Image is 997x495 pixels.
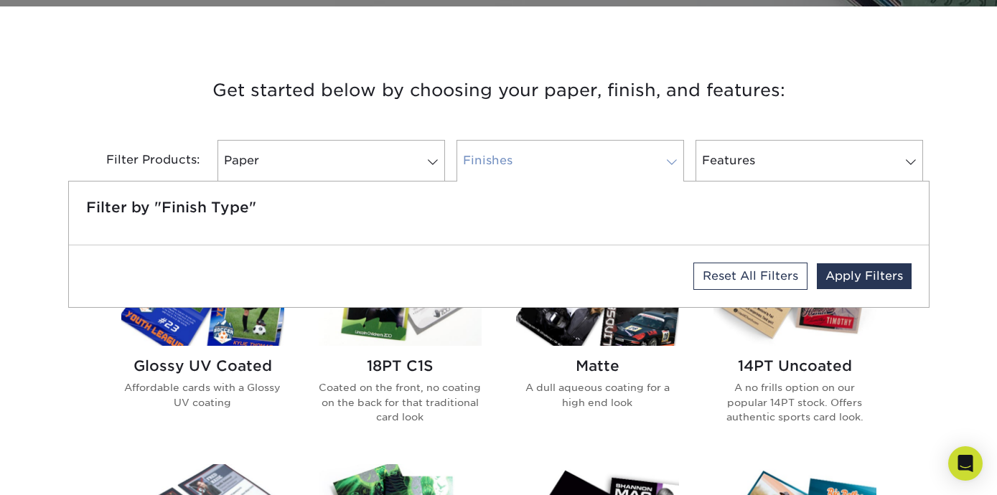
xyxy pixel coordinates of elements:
a: Apply Filters [817,263,912,289]
a: Paper [217,140,445,181]
a: Glossy UV Coated Trading Cards Glossy UV Coated Affordable cards with a Glossy UV coating [121,233,284,447]
h2: Matte [516,357,679,374]
p: Affordable cards with a Glossy UV coating [121,380,284,410]
div: Filter Products: [68,140,212,181]
a: 18PT C1S Trading Cards 18PT C1S Coated on the front, no coating on the back for that traditional ... [319,233,482,447]
a: Features [696,140,923,181]
p: A dull aqueous coating for a high end look [516,380,679,410]
a: 14PT Uncoated Trading Cards 14PT Uncoated A no frills option on our popular 14PT stock. Offers au... [713,233,876,447]
p: A no frills option on our popular 14PT stock. Offers authentic sports card look. [713,380,876,424]
div: Open Intercom Messenger [948,446,983,481]
h2: 18PT C1S [319,357,482,374]
a: Reset All Filters [693,263,808,290]
h5: Filter by "Finish Type" [86,199,912,216]
h2: Glossy UV Coated [121,357,284,374]
a: Finishes [457,140,684,181]
p: Coated on the front, no coating on the back for that traditional card look [319,380,482,424]
a: Matte Trading Cards Matte A dull aqueous coating for a high end look [516,233,679,447]
h2: 14PT Uncoated [713,357,876,374]
h3: Get started below by choosing your paper, finish, and features: [79,58,919,123]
